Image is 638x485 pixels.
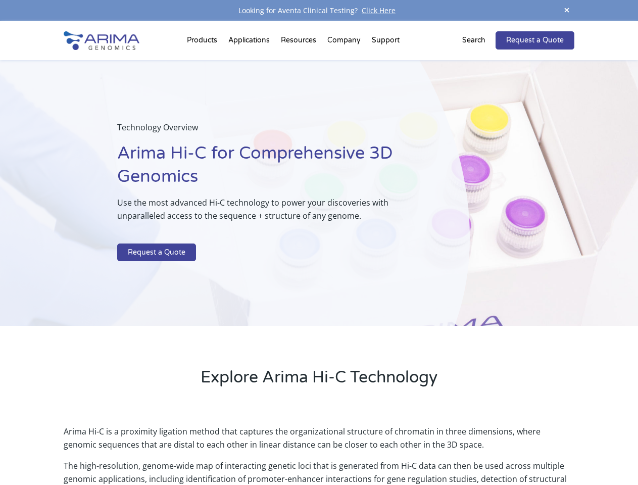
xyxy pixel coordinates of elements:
a: Request a Quote [117,244,196,262]
p: Search [462,34,485,47]
p: Use the most advanced Hi-C technology to power your discoveries with unparalleled access to the s... [117,196,419,230]
div: Looking for Aventa Clinical Testing? [64,4,574,17]
img: Arima-Genomics-logo [64,31,139,50]
p: Technology Overview [117,121,419,142]
h1: Arima Hi-C for Comprehensive 3D Genomics [117,142,419,196]
a: Click Here [358,6,400,15]
a: Request a Quote [496,31,574,50]
h2: Explore Arima Hi-C Technology [64,366,574,397]
p: Arima Hi-C is a proximity ligation method that captures the organizational structure of chromatin... [64,425,574,459]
